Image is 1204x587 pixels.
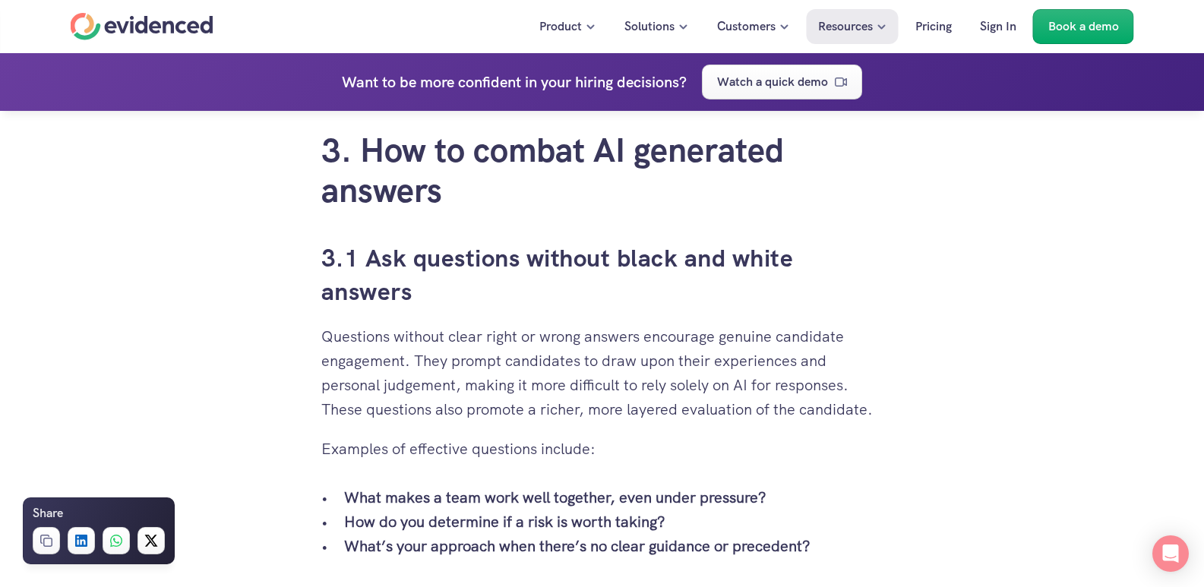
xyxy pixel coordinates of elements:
strong: What’s your approach when there’s no clear guidance or precedent? [344,536,811,556]
div: Open Intercom Messenger [1152,535,1189,572]
p: Customers [717,17,776,36]
a: 3. How to combat AI generated answers [321,128,792,212]
a: Home [71,13,213,40]
p: Watch a quick demo [717,72,828,92]
a: Watch a quick demo [702,65,862,99]
p: Solutions [624,17,675,36]
p: Sign In [980,17,1016,36]
p: Questions without clear right or wrong answers encourage genuine candidate engagement. They promp... [321,324,883,421]
strong: How do you determine if a risk is worth taking? [344,512,665,532]
p: Book a demo [1048,17,1119,36]
h4: Want to be more confident in your hiring decisions? [342,70,687,94]
h6: Share [33,503,63,523]
strong: What makes a team work well together, even under pressure? [344,488,766,507]
p: Product [539,17,582,36]
a: Book a demo [1033,9,1134,44]
a: 3.1 Ask questions without black and white answers [321,242,800,308]
a: Sign In [969,9,1028,44]
p: Examples of effective questions include: [321,437,883,461]
p: Pricing [915,17,952,36]
p: Resources [818,17,873,36]
a: Pricing [904,9,963,44]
